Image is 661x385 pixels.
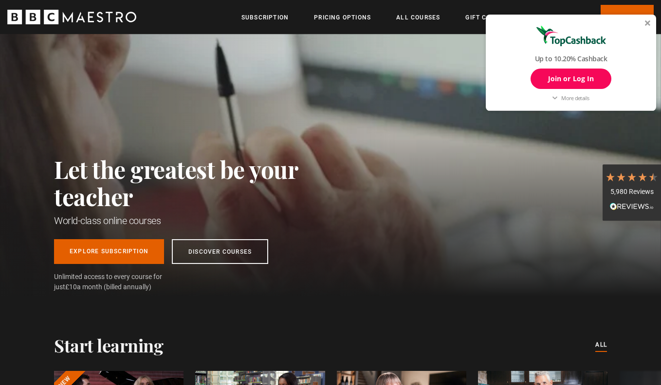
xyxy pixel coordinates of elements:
[396,13,440,22] a: All Courses
[605,187,659,197] div: 5,980 Reviews
[610,203,654,210] img: REVIEWS.io
[529,13,575,22] a: For business
[65,283,77,291] span: £10
[54,214,341,227] h1: World-class online courses
[54,239,164,264] a: Explore Subscription
[595,340,607,350] a: All
[605,202,659,213] div: Read All Reviews
[601,5,654,29] a: Log In
[172,239,268,264] a: Discover Courses
[605,172,659,182] div: 4.7 Stars
[54,272,185,292] span: Unlimited access to every course for just a month (billed annually)
[54,335,163,355] h2: Start learning
[7,10,136,24] svg: BBC Maestro
[465,13,503,22] a: Gift Cards
[241,5,654,29] nav: Primary
[241,13,289,22] a: Subscription
[603,164,661,221] div: 5,980 ReviewsRead All Reviews
[314,13,371,22] a: Pricing Options
[54,156,341,210] h2: Let the greatest be your teacher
